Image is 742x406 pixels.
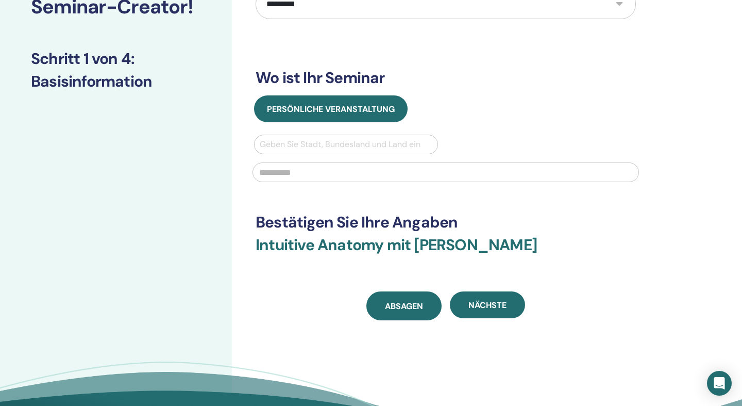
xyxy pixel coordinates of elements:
[385,301,423,312] span: Absagen
[256,236,636,267] h3: Intuitive Anatomy mit [PERSON_NAME]
[450,291,525,318] button: Nächste
[468,300,507,311] span: Nächste
[707,371,732,396] div: Open Intercom Messenger
[256,69,636,87] h3: Wo ist Ihr Seminar
[267,104,395,115] span: Persönliche Veranstaltung
[31,72,201,91] h3: Basisinformation
[254,95,408,122] button: Persönliche Veranstaltung
[31,50,201,68] h3: Schritt 1 von 4 :
[256,213,636,232] h3: Bestätigen Sie Ihre Angaben
[366,291,442,320] a: Absagen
